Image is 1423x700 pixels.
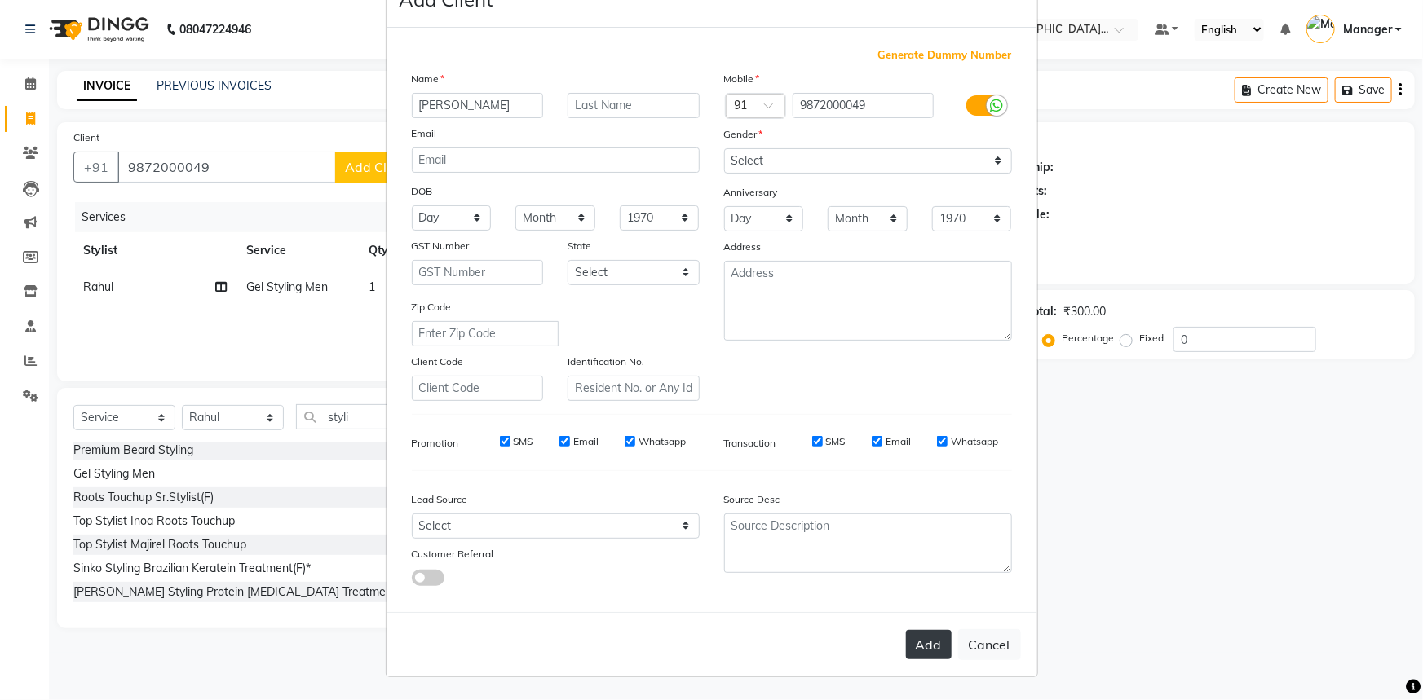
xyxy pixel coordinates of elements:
label: Anniversary [724,185,778,200]
input: GST Number [412,260,544,285]
input: Mobile [793,93,934,118]
label: Promotion [412,436,459,451]
label: SMS [514,434,533,449]
input: Client Code [412,376,544,401]
button: Cancel [958,629,1021,660]
label: DOB [412,184,433,199]
label: Lead Source [412,492,468,507]
label: GST Number [412,239,470,253]
button: Add [906,630,952,659]
label: Customer Referral [412,547,494,561]
label: Name [412,72,445,86]
label: SMS [826,434,846,449]
input: First Name [412,93,544,118]
label: Source Desc [724,492,780,507]
label: Mobile [724,72,760,86]
label: Client Code [412,354,464,369]
label: Whatsapp [639,434,686,449]
label: Zip Code [412,300,452,315]
input: Email [412,147,700,173]
label: Whatsapp [951,434,998,449]
input: Enter Zip Code [412,321,559,346]
label: Email [573,434,599,449]
label: Identification No. [568,354,644,369]
label: Email [886,434,911,449]
label: Email [412,126,437,141]
span: Generate Dummy Number [878,47,1012,64]
input: Resident No. or Any Id [568,376,700,401]
label: State [568,239,591,253]
input: Last Name [568,93,700,118]
label: Transaction [724,436,776,451]
label: Gender [724,127,763,142]
label: Address [724,240,762,254]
